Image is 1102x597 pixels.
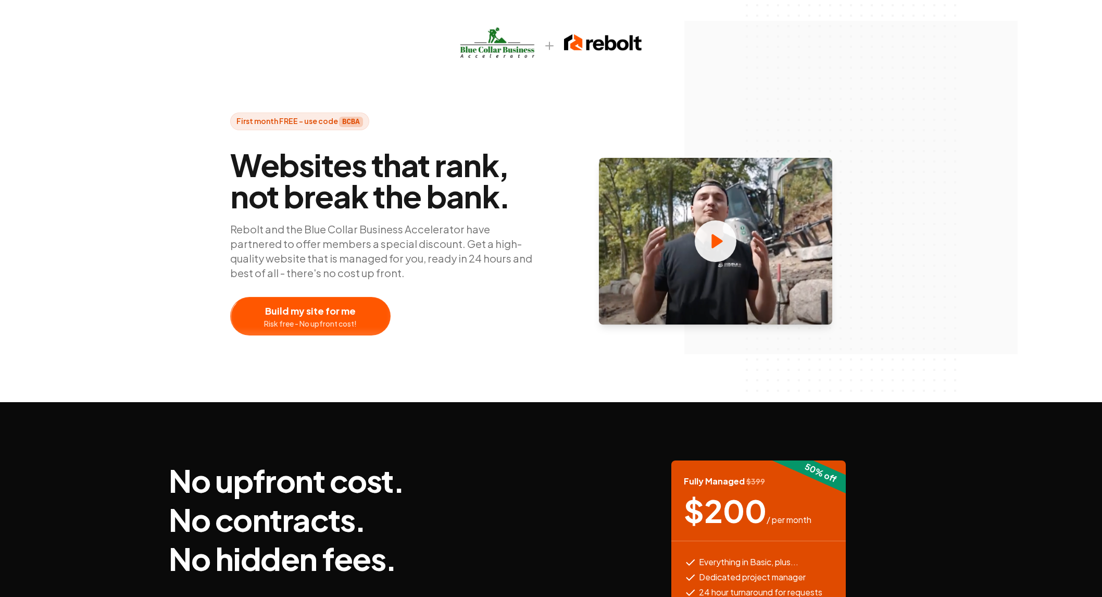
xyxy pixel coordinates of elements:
img: rebolt-full-dark.png [564,32,642,53]
span: / per month [767,514,811,526]
span: $ 200 [684,495,767,526]
span: Everything in Basic, plus... [699,556,798,569]
a: Build my site for meRisk free - No upfront cost! [230,297,497,335]
span: Dedicated project manager [699,571,806,584]
span: Websites that rank, not break the bank. [230,149,543,212]
button: Build my site for meRisk free - No upfront cost! [230,297,391,335]
strong: BCBA [339,117,363,127]
img: bcbalogo.jpg [460,26,535,59]
h3: No upfront cost. No contracts. No hidden fees. [169,461,404,578]
span: $ 399 [746,477,765,486]
p: Rebolt and the Blue Collar Business Accelerator have partnered to offer members a special discoun... [230,222,543,280]
span: First month FREE - use code [230,113,369,130]
span: Fully Managed [684,475,765,488]
div: 50 % off [768,443,873,503]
